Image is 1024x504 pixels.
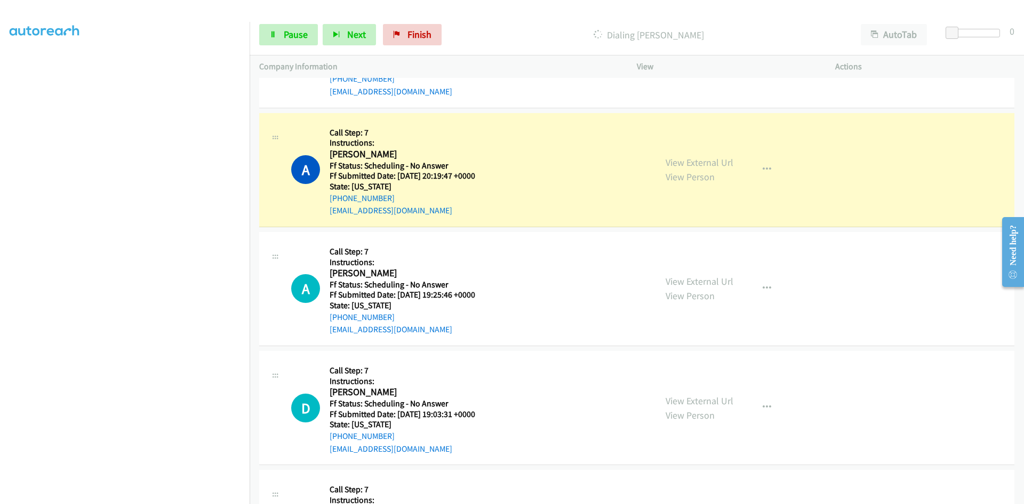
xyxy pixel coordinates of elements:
h1: A [291,274,320,303]
a: [EMAIL_ADDRESS][DOMAIN_NAME] [330,205,452,215]
h5: Call Step: 7 [330,484,489,495]
a: [PHONE_NUMBER] [330,431,395,441]
a: View External Url [666,275,733,287]
h5: Ff Status: Scheduling - No Answer [330,398,489,409]
h5: Instructions: [330,376,489,387]
button: Next [323,24,376,45]
a: View External Url [666,156,733,169]
h2: [PERSON_NAME] [330,267,489,279]
div: Delay between calls (in seconds) [951,29,1000,37]
a: [PHONE_NUMBER] [330,312,395,322]
div: The call is yet to be attempted [291,274,320,303]
h2: [PERSON_NAME] [330,386,489,398]
a: View External Url [666,395,733,407]
a: [PHONE_NUMBER] [330,193,395,203]
iframe: Resource Center [993,210,1024,294]
h5: State: [US_STATE] [330,300,489,311]
h5: Ff Submitted Date: [DATE] 19:25:46 +0000 [330,290,489,300]
h5: Call Step: 7 [330,127,489,138]
h5: Ff Status: Scheduling - No Answer [330,161,489,171]
h5: Instructions: [330,257,489,268]
a: View Person [666,409,715,421]
a: Finish [383,24,442,45]
span: Finish [407,28,431,41]
h5: State: [US_STATE] [330,181,489,192]
a: [EMAIL_ADDRESS][DOMAIN_NAME] [330,444,452,454]
h5: Ff Status: Scheduling - No Answer [330,279,489,290]
span: Pause [284,28,308,41]
p: View [637,60,816,73]
h5: Ff Submitted Date: [DATE] 19:03:31 +0000 [330,409,489,420]
h1: D [291,394,320,422]
p: Company Information [259,60,618,73]
h5: Call Step: 7 [330,246,489,257]
a: View Person [666,171,715,183]
h5: Call Step: 7 [330,365,489,376]
span: Next [347,28,366,41]
p: Dialing [PERSON_NAME] [456,28,842,42]
h5: State: [US_STATE] [330,419,489,430]
p: Actions [835,60,1014,73]
a: Pause [259,24,318,45]
h5: Ff Submitted Date: [DATE] 20:19:47 +0000 [330,171,489,181]
button: AutoTab [861,24,927,45]
a: [EMAIL_ADDRESS][DOMAIN_NAME] [330,324,452,334]
a: [EMAIL_ADDRESS][DOMAIN_NAME] [330,86,452,97]
a: View Person [666,290,715,302]
a: [PHONE_NUMBER] [330,74,395,84]
div: The call is yet to be attempted [291,394,320,422]
div: 0 [1010,24,1014,38]
h1: A [291,155,320,184]
h5: Instructions: [330,138,489,148]
h2: [PERSON_NAME] [330,148,489,161]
